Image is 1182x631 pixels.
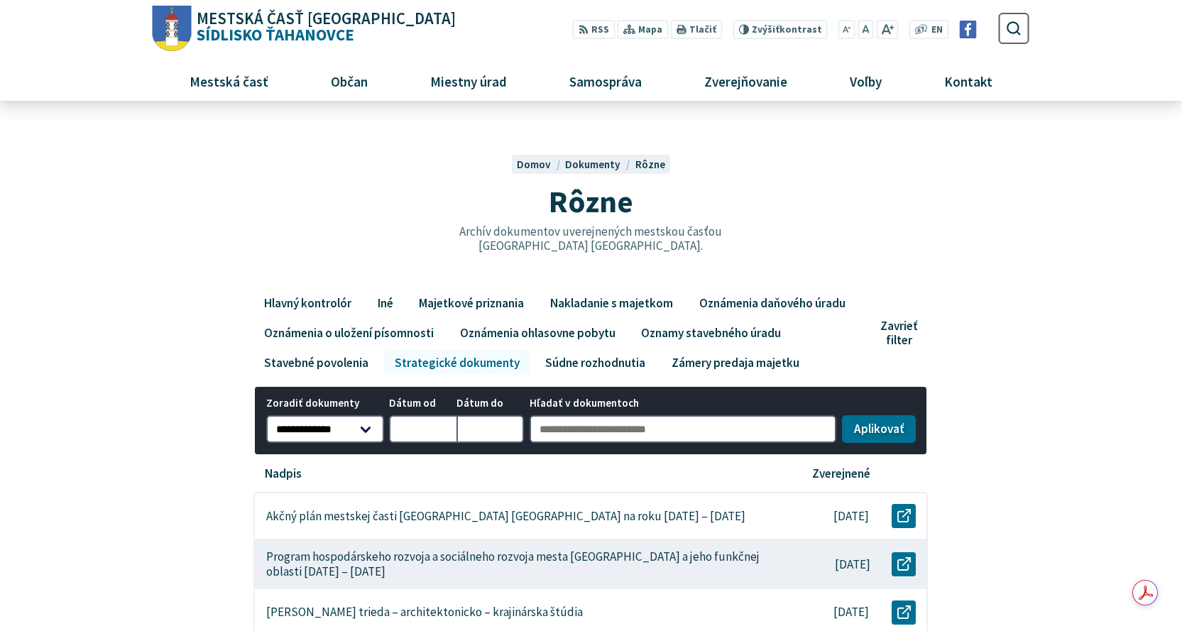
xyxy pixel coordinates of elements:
span: kontrast [752,24,822,35]
button: Tlačiť [671,20,722,39]
span: Zoradiť dokumenty [266,397,384,410]
span: Samospráva [564,62,647,100]
span: Občan [325,62,373,100]
a: Logo Sídlisko Ťahanovce, prejsť na domovskú stránku. [153,6,456,52]
span: Mestská časť [184,62,273,100]
a: Oznamy stavebného úradu [631,321,792,345]
button: Zavrieť filter [875,319,928,348]
p: [PERSON_NAME] trieda – architektonicko – krajinárska štúdia [266,605,583,620]
a: Oznámenia daňového úradu [689,291,855,315]
span: Domov [517,158,551,171]
a: Súdne rozhodnutia [535,351,656,375]
a: Oznámenia o uložení písomnosti [253,321,444,345]
span: Zverejňovanie [699,62,792,100]
span: Dátum do [456,397,524,410]
a: Kontakt [919,62,1019,100]
input: Hľadať v dokumentoch [530,415,837,444]
a: Zverejňovanie [679,62,814,100]
a: Samospráva [544,62,668,100]
a: Stavebné povolenia [253,351,378,375]
p: Program hospodárskeho rozvoja a sociálneho rozvoja mesta [GEOGRAPHIC_DATA] a jeho funkčnej oblast... [266,549,770,578]
span: EN [931,23,943,38]
button: Zmenšiť veľkosť písma [838,20,855,39]
span: Zavrieť filter [880,319,917,348]
a: Občan [305,62,393,100]
p: [DATE] [833,509,869,524]
span: Sídlisko Ťahanovce [192,11,456,43]
a: Rôzne [635,158,665,171]
a: Domov [517,158,565,171]
p: Zverejnené [812,466,870,481]
a: Dokumenty [565,158,635,171]
img: Prejsť na domovskú stránku [153,6,192,52]
a: EN [928,23,947,38]
a: RSS [573,20,615,39]
span: Dátum od [389,397,456,410]
a: Oznámenia ohlasovne pobytu [449,321,625,345]
p: [DATE] [835,557,870,572]
span: Voľby [845,62,887,100]
a: Iné [367,291,403,315]
span: Rôzne [549,182,633,221]
p: Akčný plán mestskej časti [GEOGRAPHIC_DATA] [GEOGRAPHIC_DATA] na roku [DATE] – [DATE] [266,509,745,524]
a: Hlavný kontrolór [253,291,361,315]
button: Zväčšiť veľkosť písma [876,20,898,39]
span: Tlačiť [689,24,716,35]
button: Aplikovať [842,415,916,444]
a: Zámery predaja majetku [661,351,809,375]
p: [DATE] [833,605,869,620]
a: Strategické dokumenty [384,351,530,375]
span: Mestská časť [GEOGRAPHIC_DATA] [197,11,456,27]
input: Dátum do [456,415,524,444]
span: Mapa [638,23,662,38]
button: Nastaviť pôvodnú veľkosť písma [858,20,873,39]
a: Majetkové priznania [409,291,535,315]
button: Zvýšiťkontrast [733,20,827,39]
a: Nakladanie s majetkom [540,291,683,315]
a: Mapa [618,20,668,39]
span: Hľadať v dokumentoch [530,397,837,410]
span: RSS [591,23,609,38]
p: Nadpis [265,466,302,481]
select: Zoradiť dokumenty [266,415,384,444]
img: Prejsť na Facebook stránku [959,21,977,38]
a: Mestská časť [163,62,294,100]
a: Miestny úrad [404,62,532,100]
span: Kontakt [939,62,998,100]
span: Zvýšiť [752,23,779,35]
a: Voľby [824,62,908,100]
p: Archív dokumentov uverejnených mestskou časťou [GEOGRAPHIC_DATA] [GEOGRAPHIC_DATA]. [429,224,753,253]
span: Miestny úrad [425,62,512,100]
span: Dokumenty [565,158,620,171]
input: Dátum od [389,415,456,444]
